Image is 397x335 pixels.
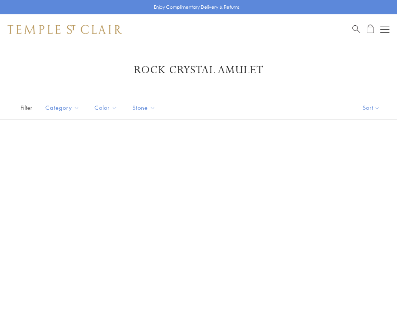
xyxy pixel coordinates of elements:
[352,25,360,34] a: Search
[380,25,389,34] button: Open navigation
[154,3,240,11] p: Enjoy Complimentary Delivery & Returns
[367,25,374,34] a: Open Shopping Bag
[8,25,122,34] img: Temple St. Clair
[19,63,378,77] h1: Rock Crystal Amulet
[42,103,85,112] span: Category
[129,103,161,112] span: Stone
[91,103,123,112] span: Color
[127,99,161,116] button: Stone
[346,96,397,119] button: Show sort by
[89,99,123,116] button: Color
[40,99,85,116] button: Category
